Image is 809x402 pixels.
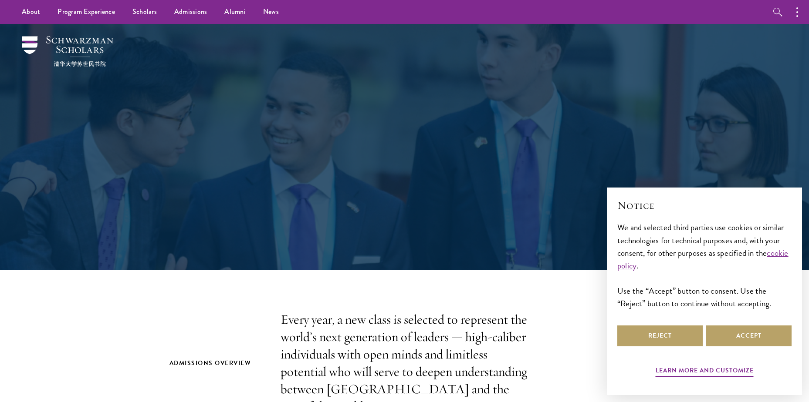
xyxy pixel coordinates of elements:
a: cookie policy [617,247,789,272]
button: Reject [617,325,703,346]
button: Accept [706,325,792,346]
h2: Notice [617,198,792,213]
div: We and selected third parties use cookies or similar technologies for technical purposes and, wit... [617,221,792,309]
img: Schwarzman Scholars [22,36,113,67]
button: Learn more and customize [656,365,754,379]
h2: Admissions Overview [169,358,263,368]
